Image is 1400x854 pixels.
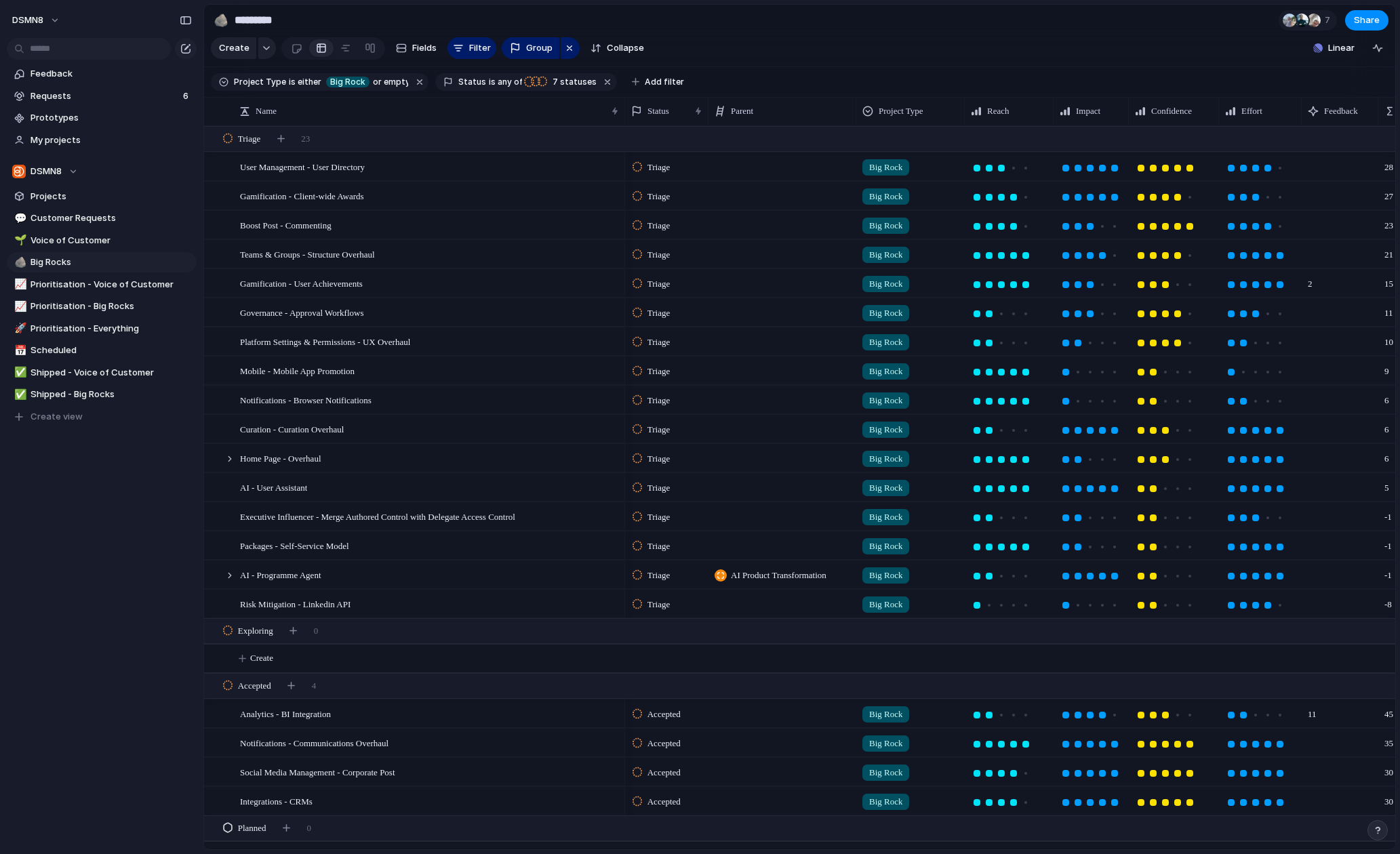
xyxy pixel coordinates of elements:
span: Triage [647,161,670,174]
a: Prototypes [7,108,197,128]
button: Create view [7,407,197,427]
button: 7 statuses [523,75,599,89]
span: Big Rock [869,452,902,466]
a: 🌱Voice of Customer [7,230,197,251]
span: Big Rock [869,737,902,750]
button: ✅ [12,366,26,380]
span: Triage [647,598,670,611]
span: Big Rock [869,277,902,291]
div: 🪨 [14,255,24,270]
span: Triage [647,452,670,466]
span: 28 [1379,153,1399,174]
span: Add filter [645,76,684,88]
button: Collapse [585,37,649,59]
button: ✅ [12,388,26,401]
span: Exploring [238,624,273,638]
button: DSMN8 [6,9,67,31]
span: Triage [647,423,670,436]
span: 0 [307,821,312,835]
span: Project Type [879,104,923,118]
button: 📅 [12,344,26,357]
div: 🪨Big Rocks [7,252,197,272]
button: 🪨 [210,9,232,31]
span: Big Rock [869,481,902,495]
span: Notifications - Browser Notifications [240,392,372,407]
span: Analytics - BI Integration [240,706,331,721]
span: Big Rock [869,219,902,232]
span: Scheduled [31,344,192,357]
a: ✅Shipped - Big Rocks [7,384,197,405]
span: Share [1354,14,1380,27]
span: DSMN8 [12,14,43,27]
button: 📈 [12,278,26,291]
span: Triage [647,190,670,203]
button: Filter [447,37,496,59]
div: 📈 [14,277,24,292]
span: Parent [731,104,753,118]
span: User Management - User Directory [240,159,365,174]
span: Feedback [1324,104,1358,118]
div: 📅 [14,343,24,359]
div: 🪨 [214,11,228,29]
span: Planned [238,821,266,835]
span: 6 [1379,415,1395,436]
span: Boost Post - Commenting [240,217,332,232]
span: Linear [1328,41,1355,55]
span: Triage [647,510,670,524]
div: 🚀Prioritisation - Everything [7,319,197,339]
span: statuses [548,76,597,88]
span: Feedback [31,67,192,81]
span: Platform Settings & Permissions - UX Overhaul [240,333,410,349]
span: 10 [1379,328,1399,349]
span: Accepted [238,679,271,693]
span: Triage [647,306,670,320]
span: Triage [238,132,260,146]
span: Group [526,41,553,55]
span: Big Rock [869,394,902,407]
span: 6 [1379,445,1395,466]
span: Impact [1076,104,1100,118]
span: is [289,76,296,88]
div: 💬Customer Requests [7,208,197,228]
span: 23 [1379,211,1399,232]
span: Packages - Self-Service Model [240,537,349,553]
button: Create [211,37,256,59]
span: Mobile - Mobile App Promotion [240,363,355,378]
span: Big Rock [869,365,902,378]
span: Accepted [647,737,681,750]
span: Prototypes [31,111,192,125]
span: AI - User Assistant [240,479,307,495]
button: 🚀 [12,322,26,335]
span: Create [219,41,249,55]
span: 4 [312,679,317,693]
span: Notifications - Communications Overhaul [240,735,388,750]
span: Gamification - User Achievements [240,275,363,291]
span: 6 [183,89,191,103]
div: 🚀 [14,321,24,336]
span: Triage [647,248,670,262]
span: Social Media Management - Corporate Post [240,764,395,779]
span: Triage [647,569,670,582]
span: Projects [31,190,192,203]
span: 5 [1379,474,1395,495]
span: Shipped - Big Rocks [31,388,192,401]
button: isany of [486,75,525,89]
span: Big Rock [869,190,902,203]
span: or empty [372,76,409,88]
span: 21 [1379,241,1399,262]
span: Executive Influencer - Merge Authored Control with Delegate Access Control [240,508,515,524]
a: 📅Scheduled [7,340,197,361]
span: Big Rock [869,569,902,582]
button: Add filter [624,73,692,91]
a: 📈Prioritisation - Voice of Customer [7,274,197,295]
button: 📈 [12,300,26,313]
span: 23 [301,132,310,146]
span: Big Rock [869,708,902,721]
span: 30 [1379,758,1399,779]
span: Status [647,104,669,118]
span: Big Rock [869,795,902,809]
span: Requests [31,89,179,103]
span: Filter [469,41,491,55]
div: ✅ [14,365,24,380]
